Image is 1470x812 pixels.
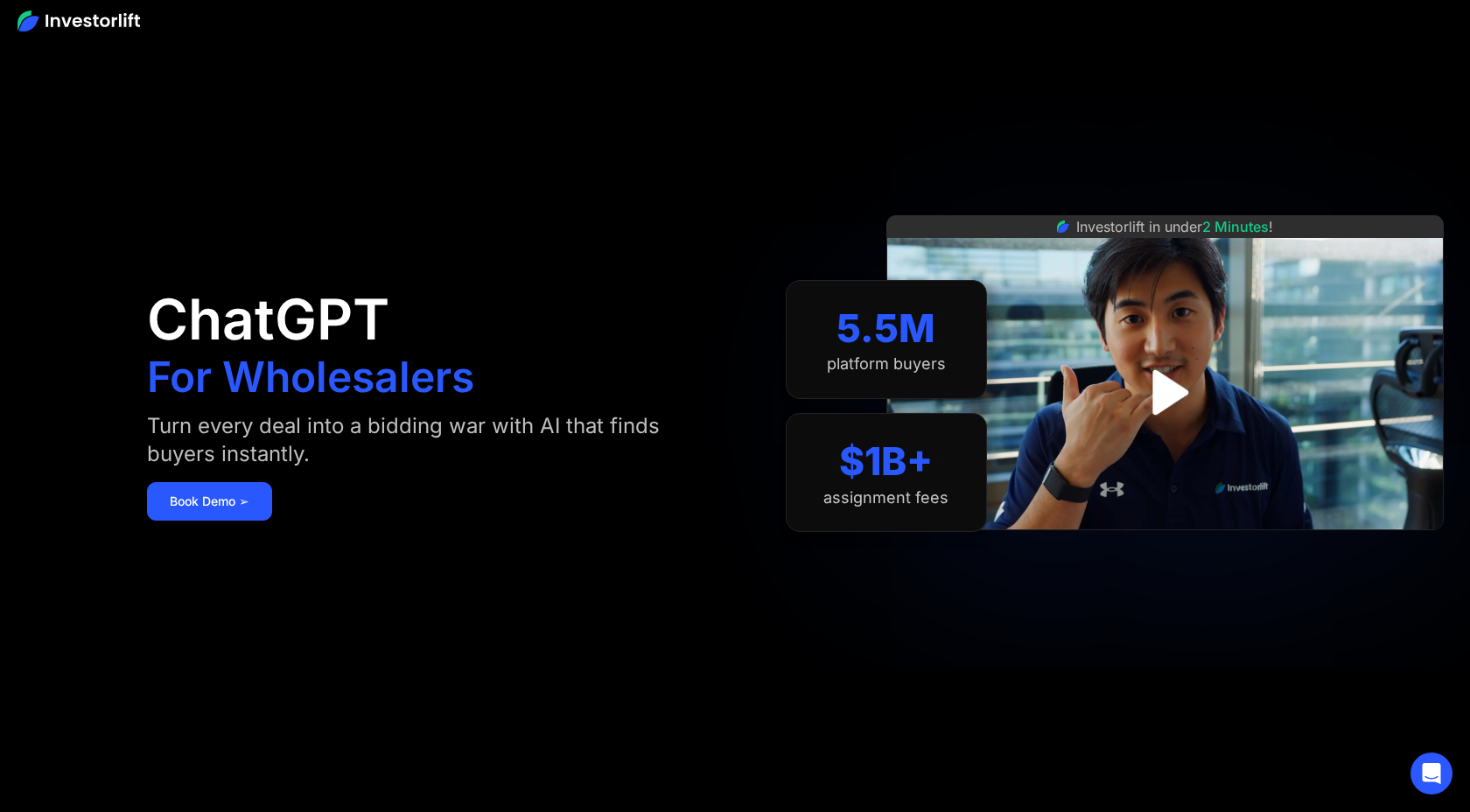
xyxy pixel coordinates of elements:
div: 5.5M [836,305,935,352]
iframe: Customer reviews powered by Trustpilot [1033,539,1296,560]
div: $1B+ [839,438,933,485]
div: platform buyers [827,354,946,374]
div: Open Intercom Messenger [1410,752,1452,794]
h1: For Wholesalers [147,356,474,398]
div: assignment fees [823,488,948,507]
a: open lightbox [1126,353,1204,431]
span: 2 Minutes [1202,218,1269,235]
h1: ChatGPT [147,291,389,347]
div: Turn every deal into a bidding war with AI that finds buyers instantly. [147,412,689,468]
div: Investorlift in under ! [1076,216,1273,237]
a: Book Demo ➢ [147,482,272,521]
